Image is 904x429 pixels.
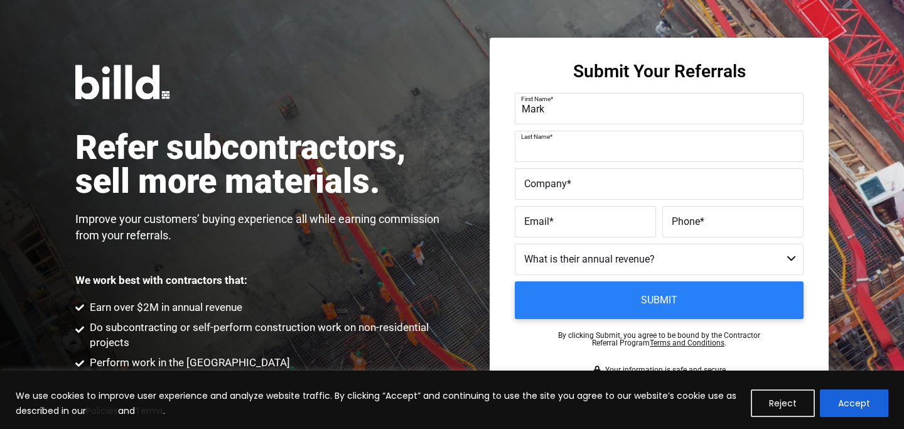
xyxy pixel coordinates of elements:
a: Policies [86,405,118,417]
span: Last Name [521,133,550,140]
span: Your information is safe and secure [602,366,726,374]
p: By clicking Submit, you agree to be bound by the Contractor Referral Program . [558,332,760,347]
span: Phone [672,215,700,227]
span: Perform work in the [GEOGRAPHIC_DATA] [87,356,290,371]
a: Terms [135,405,163,417]
span: Company [524,178,567,190]
button: Reject [751,389,815,417]
h3: Submit Your Referrals [573,63,746,80]
p: We use cookies to improve user experience and analyze website traffic. By clicking “Accept” and c... [16,388,741,418]
input: Submit [515,281,804,319]
button: Accept [820,389,888,417]
a: Terms and Conditions [650,339,724,347]
h1: Refer subcontractors, sell more materials. [75,131,452,198]
span: First Name [521,95,551,102]
span: Earn over $2M in annual revenue [87,300,242,315]
span: Email [524,215,549,227]
p: We work best with contractors that: [75,275,247,286]
p: Improve your customers’ buying experience all while earning commission from your referrals. [75,211,452,244]
span: Do subcontracting or self-perform construction work on non-residential projects [87,320,453,350]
